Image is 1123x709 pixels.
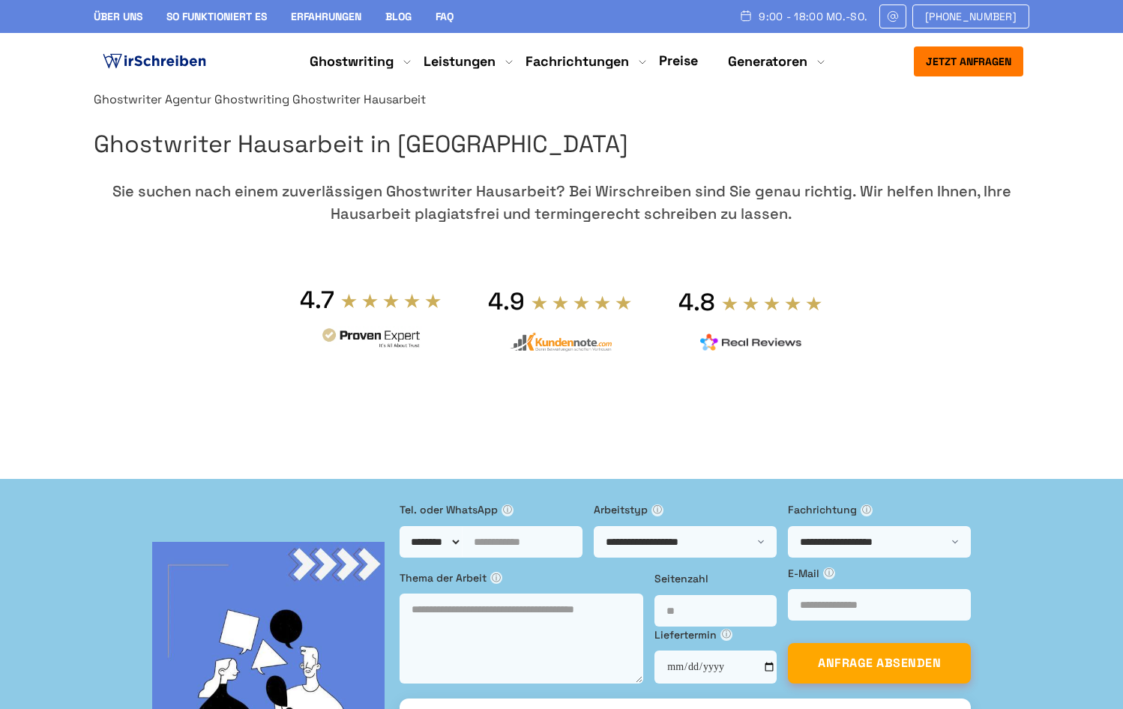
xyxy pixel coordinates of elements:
[526,52,629,70] a: Fachrichtungen
[788,501,971,518] label: Fachrichtung
[94,91,211,107] a: Ghostwriter Agentur
[651,504,663,516] span: ⓘ
[400,570,643,586] label: Thema der Arbeit
[531,295,633,311] img: stars
[659,52,698,69] a: Preise
[861,504,873,516] span: ⓘ
[886,10,900,22] img: Email
[720,629,732,641] span: ⓘ
[759,10,867,22] span: 9:00 - 18:00 Mo.-So.
[654,570,777,587] label: Seitenzahl
[914,46,1023,76] button: Jetzt anfragen
[594,501,777,518] label: Arbeitstyp
[488,286,525,316] div: 4.9
[310,52,394,70] a: Ghostwriting
[654,627,777,643] label: Liefertermin
[739,10,753,22] img: Schedule
[94,125,1029,163] h1: Ghostwriter Hausarbeit in [GEOGRAPHIC_DATA]
[385,10,412,23] a: Blog
[214,91,289,107] a: Ghostwriting
[490,572,502,584] span: ⓘ
[925,10,1017,22] span: [PHONE_NUMBER]
[436,10,454,23] a: FAQ
[788,643,971,684] button: ANFRAGE ABSENDEN
[502,504,514,516] span: ⓘ
[678,287,715,317] div: 4.8
[400,501,582,518] label: Tel. oder WhatsApp
[728,52,807,70] a: Generatoren
[788,565,971,582] label: E-Mail
[291,10,361,23] a: Erfahrungen
[100,50,209,73] img: logo ghostwriter-österreich
[912,4,1029,28] a: [PHONE_NUMBER]
[721,295,823,312] img: stars
[166,10,267,23] a: So funktioniert es
[510,332,612,352] img: kundennote
[320,326,422,354] img: provenexpert
[94,10,142,23] a: Über uns
[823,567,835,579] span: ⓘ
[292,91,426,107] span: Ghostwriter Hausarbeit
[340,292,442,309] img: stars
[94,180,1029,225] div: Sie suchen nach einem zuverlässigen Ghostwriter Hausarbeit? Bei Wirschreiben sind Sie genau richt...
[300,285,334,315] div: 4.7
[424,52,496,70] a: Leistungen
[700,334,802,352] img: realreviews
